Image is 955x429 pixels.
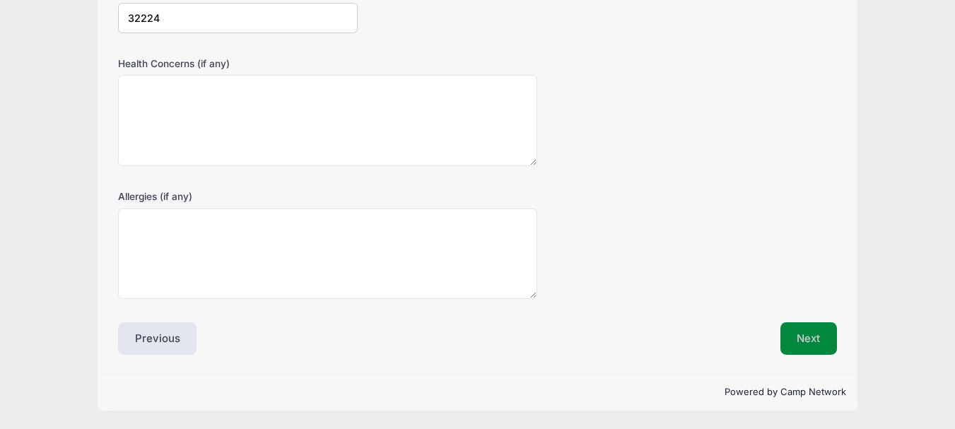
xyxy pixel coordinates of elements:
[118,3,358,33] input: xxxxx
[109,385,846,399] p: Powered by Camp Network
[118,322,197,355] button: Previous
[118,189,358,204] label: Allergies (if any)
[118,57,358,71] label: Health Concerns (if any)
[780,322,838,355] button: Next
